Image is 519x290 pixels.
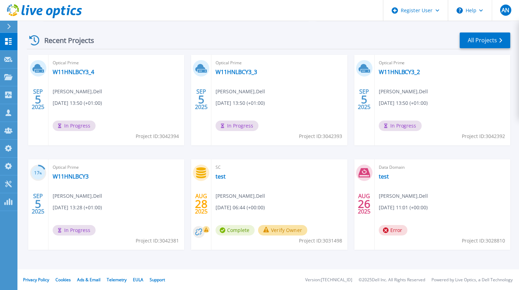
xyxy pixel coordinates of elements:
[107,277,127,283] a: Telemetry
[216,225,255,235] span: Complete
[359,278,425,282] li: © 2025 Dell Inc. All Rights Reserved
[216,99,265,107] span: [DATE] 13:50 (+01:00)
[462,237,505,245] span: Project ID: 3028810
[358,191,371,217] div: AUG 2025
[23,277,49,283] a: Privacy Policy
[358,201,370,207] span: 26
[216,68,257,75] a: W11HNLBCY3_3
[216,164,343,171] span: SC
[53,121,96,131] span: In Progress
[195,201,208,207] span: 28
[216,173,226,180] a: test
[299,237,342,245] span: Project ID: 3031498
[379,121,422,131] span: In Progress
[136,132,179,140] span: Project ID: 3042394
[258,225,307,235] button: Verify Owner
[358,87,371,112] div: SEP 2025
[198,96,204,102] span: 5
[31,87,45,112] div: SEP 2025
[379,59,506,67] span: Optical Prime
[27,32,104,49] div: Recent Projects
[53,99,102,107] span: [DATE] 13:50 (+01:00)
[379,88,428,95] span: [PERSON_NAME] , Dell
[379,225,407,235] span: Error
[53,88,102,95] span: [PERSON_NAME] , Dell
[216,121,258,131] span: In Progress
[216,88,265,95] span: [PERSON_NAME] , Dell
[462,132,505,140] span: Project ID: 3042392
[136,237,179,245] span: Project ID: 3042381
[30,169,46,177] h3: 17
[53,164,180,171] span: Optical Prime
[53,59,180,67] span: Optical Prime
[77,277,100,283] a: Ads & Email
[53,225,96,235] span: In Progress
[35,96,41,102] span: 5
[55,277,71,283] a: Cookies
[460,32,510,48] a: All Projects
[305,278,352,282] li: Version: [TECHNICAL_ID]
[53,204,102,211] span: [DATE] 13:28 (+01:00)
[216,59,343,67] span: Optical Prime
[216,192,265,200] span: [PERSON_NAME] , Dell
[35,201,41,207] span: 5
[379,68,420,75] a: W11HNLBCY3_2
[379,192,428,200] span: [PERSON_NAME] , Dell
[195,191,208,217] div: AUG 2025
[133,277,143,283] a: EULA
[379,173,389,180] a: test
[361,96,367,102] span: 5
[216,204,265,211] span: [DATE] 06:44 (+00:00)
[379,164,506,171] span: Data Domain
[150,277,165,283] a: Support
[31,191,45,217] div: SEP 2025
[53,192,102,200] span: [PERSON_NAME] , Dell
[502,7,509,13] span: AN
[431,278,513,282] li: Powered by Live Optics, a Dell Technology
[299,132,342,140] span: Project ID: 3042393
[39,171,42,175] span: %
[53,173,89,180] a: W11HNLBCY3
[195,87,208,112] div: SEP 2025
[53,68,94,75] a: W11HNLBCY3_4
[379,204,428,211] span: [DATE] 11:01 (+00:00)
[379,99,428,107] span: [DATE] 13:50 (+01:00)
